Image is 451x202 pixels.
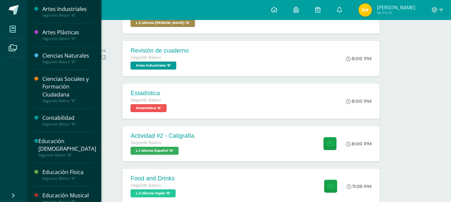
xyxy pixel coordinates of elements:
div: 8:00 PM [346,56,372,62]
span: Segundo Básico [131,183,161,188]
div: VIE [99,49,106,53]
span: Segundo Básico [131,98,161,102]
div: Segundo Básico "B" [42,36,93,41]
a: Ciencias NaturalesSegundo Básico "B" [42,52,93,64]
div: 11:59 PM [347,183,372,189]
div: Estadística [131,90,168,97]
div: Segundo Básico "B" [42,122,93,126]
span: Matemática 'B' [131,104,167,112]
div: Educación [DEMOGRAPHIC_DATA] [38,137,96,153]
div: Segundo Básico "B" [38,153,96,157]
span: L.2 Idioma Maya Kaqchikel 'B' [131,19,195,27]
div: 8:00 PM [346,141,372,147]
a: Educación [DEMOGRAPHIC_DATA]Segundo Básico "B" [38,137,96,157]
a: Ciencias Sociales y Formación CiudadanaSegundo Básico "B" [42,75,93,103]
div: Contabilidad [42,114,93,122]
div: Segundo Básico "B" [42,99,93,103]
div: Educación Física [42,168,93,176]
span: L.3 Idioma Inglés 'B' [131,189,176,197]
span: Segundo Básico [131,55,161,60]
span: Artes Industriales 'B' [131,62,176,70]
div: 12 [99,53,106,61]
div: Segundo Básico "B" [42,60,93,64]
span: Segundo Básico [131,140,161,145]
div: Actividad #2 - Caligrafía [131,132,194,139]
div: Food and Drinks [131,175,177,182]
div: Segundo Básico "B" [42,176,93,181]
a: Artes IndustrialesSegundo Básico "B" [42,5,93,18]
span: L.1 Idioma Español 'B' [131,147,179,155]
a: Artes PlásticasSegundo Básico "B" [42,29,93,41]
a: Educación FísicaSegundo Básico "B" [42,168,93,181]
a: ContabilidadSegundo Básico "B" [42,114,93,126]
div: Artes Plásticas [42,29,93,36]
span: [PERSON_NAME] [377,4,415,11]
div: Revisión de cuaderno [131,47,189,54]
div: Educación Musical [42,192,93,199]
div: Ciencias Naturales [42,52,93,60]
div: Ciencias Sociales y Formación Ciudadana [42,75,93,98]
span: Mi Perfil [377,10,415,16]
div: Segundo Básico "B" [42,13,93,18]
div: Artes Industriales [42,5,93,13]
div: 8:00 PM [346,98,372,104]
img: d9ccee0ca2db0f1535b9b3a302565e18.png [359,3,372,17]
